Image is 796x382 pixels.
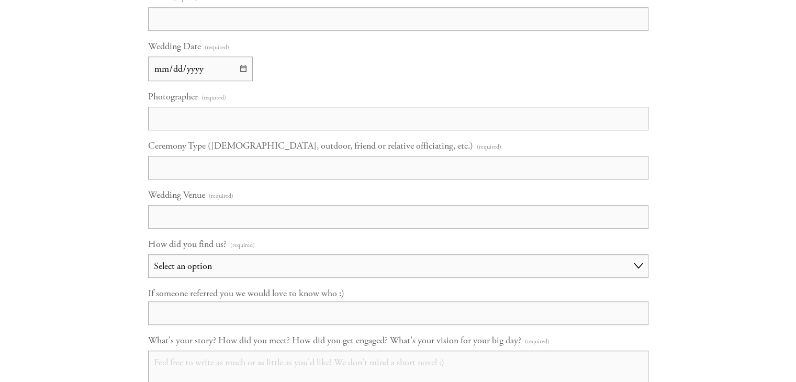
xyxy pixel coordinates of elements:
[477,140,501,154] span: (required)
[148,40,201,52] span: Wedding Date
[205,40,229,54] span: (required)
[148,140,473,152] span: Ceremony Type ([DEMOGRAPHIC_DATA], outdoor, friend or relative officiating, etc.)
[148,238,227,250] span: How did you find us?
[201,91,226,105] span: (required)
[148,189,205,201] span: Wedding Venue
[148,287,344,299] span: If someone referred you we would love to know who :)
[230,238,255,252] span: (required)
[209,189,233,203] span: (required)
[148,334,521,346] span: What's your story? How did you meet? How did you get engaged? What's your vision for your big day?
[148,254,648,278] select: How did you find us?
[525,334,550,349] span: (required)
[148,91,198,103] span: Photographer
